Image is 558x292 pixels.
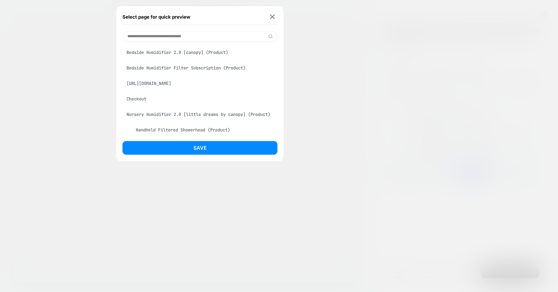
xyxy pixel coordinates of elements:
img: close [270,15,275,19]
div: Checkout [122,93,277,105]
img: edit [268,34,273,39]
div: Bedside Humidifier Filter Subscription (Product) [122,62,277,74]
div: Handheld Filtered Showerhead (Product) [122,124,277,136]
div: Bedside Humidifier 2.0 [canopy] (Product) [122,46,277,58]
div: [URL][DOMAIN_NAME] [122,77,277,89]
button: Save [122,141,277,155]
div: Nursery Humidifier 2.0 [little dreams by canopy] (Product) [122,108,277,120]
span: Select page for quick preview [122,14,190,20]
